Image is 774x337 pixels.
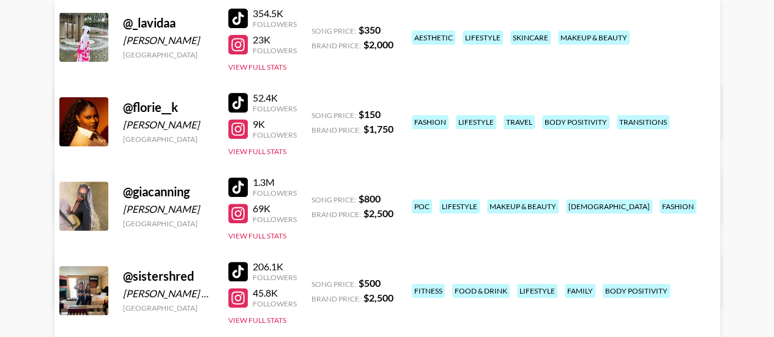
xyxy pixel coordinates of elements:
button: View Full Stats [228,147,286,156]
div: aesthetic [412,31,455,45]
strong: $ 1,750 [363,123,393,135]
div: body positivity [603,284,670,298]
div: Followers [253,20,297,29]
span: Brand Price: [311,125,361,135]
div: lifestyle [456,115,496,129]
div: family [565,284,595,298]
div: poc [412,199,432,213]
button: View Full Stats [228,62,286,72]
strong: $ 2,000 [363,39,393,50]
div: @ _lavidaa [123,15,214,31]
div: 69K [253,202,297,215]
span: Song Price: [311,280,356,289]
div: @ giacanning [123,184,214,199]
strong: $ 2,500 [363,207,393,219]
strong: $ 350 [359,24,381,35]
div: 52.4K [253,92,297,104]
div: makeup & beauty [558,31,630,45]
div: 23K [253,34,297,46]
div: @ florie__k [123,100,214,115]
div: makeup & beauty [487,199,559,213]
span: Song Price: [311,26,356,35]
div: [GEOGRAPHIC_DATA] [123,50,214,59]
div: [GEOGRAPHIC_DATA] [123,303,214,313]
div: Followers [253,130,297,139]
span: Brand Price: [311,294,361,303]
div: 45.8K [253,287,297,299]
strong: $ 800 [359,193,381,204]
div: 1.3M [253,176,297,188]
div: skincare [510,31,551,45]
div: lifestyle [517,284,557,298]
div: 9K [253,118,297,130]
div: lifestyle [439,199,480,213]
strong: $ 150 [359,108,381,120]
div: body positivity [542,115,609,129]
span: Brand Price: [311,210,361,219]
button: View Full Stats [228,231,286,240]
div: [DEMOGRAPHIC_DATA] [566,199,652,213]
div: Followers [253,215,297,224]
span: Brand Price: [311,41,361,50]
div: transitions [617,115,669,129]
div: food & drink [452,284,510,298]
div: 206.1K [253,261,297,273]
div: fitness [412,284,445,298]
div: Followers [253,104,297,113]
div: fashion [412,115,448,129]
div: lifestyle [463,31,503,45]
div: [GEOGRAPHIC_DATA] [123,219,214,228]
span: Song Price: [311,195,356,204]
div: [PERSON_NAME] [123,119,214,131]
div: [PERSON_NAME] [123,34,214,46]
strong: $ 2,500 [363,292,393,303]
button: View Full Stats [228,316,286,325]
div: Followers [253,273,297,282]
div: [PERSON_NAME] [123,203,214,215]
strong: $ 500 [359,277,381,289]
div: Followers [253,46,297,55]
div: Followers [253,188,297,198]
div: 354.5K [253,7,297,20]
div: [GEOGRAPHIC_DATA] [123,135,214,144]
div: Followers [253,299,297,308]
span: Song Price: [311,111,356,120]
div: travel [504,115,535,129]
div: [PERSON_NAME] & [PERSON_NAME] [123,287,214,300]
div: @ sistershred [123,268,214,284]
div: fashion [660,199,696,213]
